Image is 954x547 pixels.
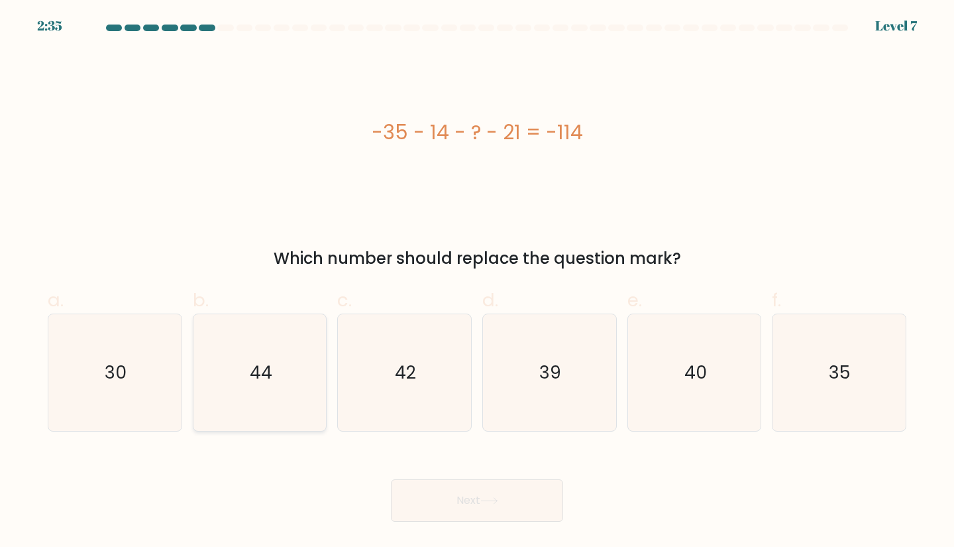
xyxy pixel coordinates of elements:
[105,360,127,385] text: 30
[395,360,416,385] text: 42
[193,287,209,313] span: b.
[337,287,352,313] span: c.
[37,16,62,36] div: 2:35
[250,360,272,385] text: 44
[829,360,851,385] text: 35
[627,287,642,313] span: e.
[48,287,64,313] span: a.
[56,247,898,271] div: Which number should replace the question mark?
[684,360,707,385] text: 40
[540,360,562,385] text: 39
[482,287,498,313] span: d.
[772,287,781,313] span: f.
[48,117,906,147] div: -35 - 14 - ? - 21 = -114
[875,16,917,36] div: Level 7
[391,479,563,522] button: Next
